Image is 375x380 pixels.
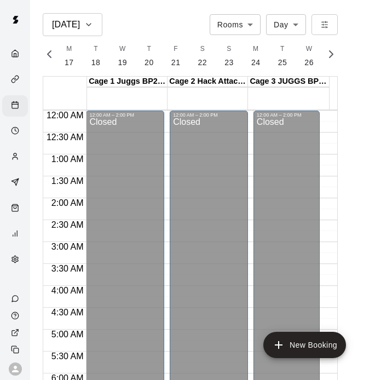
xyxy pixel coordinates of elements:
span: W [306,44,313,55]
button: add [263,332,346,358]
button: W26 [296,41,322,72]
span: 2:30 AM [49,220,86,229]
p: 18 [91,57,101,68]
p: 20 [145,57,154,68]
div: 12:00 AM – 2:00 PM [173,112,245,118]
span: 2:00 AM [49,198,86,208]
span: W [119,44,126,55]
span: 4:00 AM [49,286,86,295]
span: 12:00 AM [44,111,86,120]
button: T25 [269,41,296,72]
p: 17 [65,57,74,68]
button: M24 [243,41,269,72]
p: 26 [304,57,314,68]
button: F21 [163,41,189,72]
button: S23 [216,41,243,72]
p: 25 [278,57,287,68]
div: 12:00 AM – 2:00 PM [257,112,316,118]
span: M [253,44,258,55]
button: T20 [136,41,163,72]
a: Visit help center [2,307,30,324]
span: T [147,44,152,55]
div: 12:00 AM – 2:00 PM [89,112,161,118]
div: Copy public page link [2,341,30,358]
span: 3:00 AM [49,242,86,251]
span: 5:30 AM [49,352,86,361]
span: T [94,44,98,55]
div: Cage 1 Juggs BP2 Baseball Juggs BP1 Softball [87,77,168,87]
span: 5:00 AM [49,330,86,339]
span: M [66,44,72,55]
button: M17 [56,41,83,72]
div: Cage 2 Hack Attack Jr. [168,77,248,87]
a: View public page [2,324,30,341]
div: Cage 3 JUGGS BP1 Baseball [248,77,328,87]
span: S [227,44,231,55]
p: 22 [198,57,207,68]
span: 1:30 AM [49,176,86,186]
span: 12:30 AM [44,133,86,142]
span: F [174,44,178,55]
p: 21 [171,57,181,68]
span: S [200,44,205,55]
span: 3:30 AM [49,264,86,273]
button: S22 [189,41,216,72]
a: Contact Us [2,290,30,307]
p: 23 [224,57,234,68]
button: T18 [83,41,109,72]
div: Rooms [210,14,261,34]
p: 24 [251,57,261,68]
span: T [280,44,285,55]
button: [DATE] [43,13,102,36]
h6: [DATE] [52,17,80,32]
span: 4:30 AM [49,308,86,317]
span: 1:00 AM [49,154,86,164]
p: 19 [118,57,127,68]
div: Day [266,14,306,34]
img: Swift logo [4,9,26,31]
button: W19 [109,41,136,72]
